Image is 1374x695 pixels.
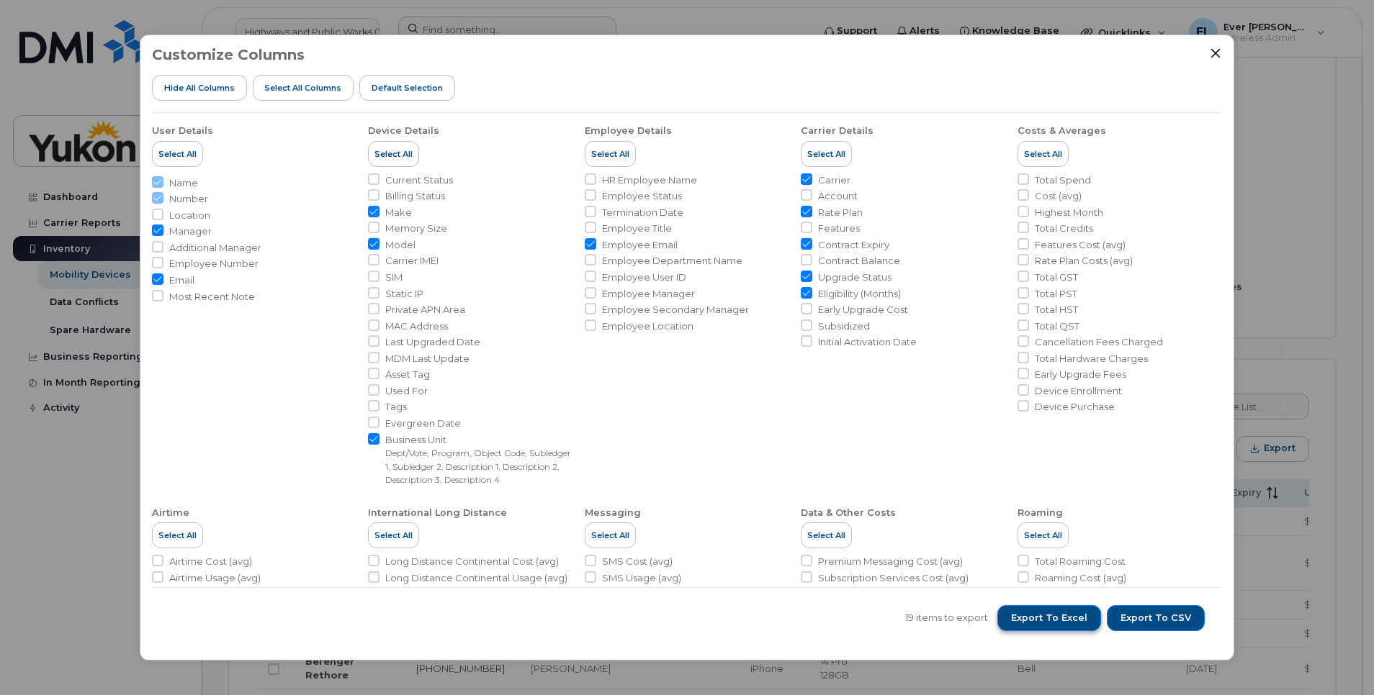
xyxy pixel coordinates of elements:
[152,522,203,548] button: Select All
[169,273,194,287] span: Email
[1035,271,1078,284] span: Total GST
[1035,206,1103,219] span: Highest Month
[169,571,261,585] span: Airtime Usage (avg)
[585,507,641,519] div: Messaging
[602,555,673,568] span: SMS Cost (avg)
[385,384,428,398] span: Used For
[801,141,852,167] button: Select All
[807,148,845,160] span: Select All
[1011,612,1087,624] span: Export to Excel
[1035,222,1093,235] span: Total Credits
[602,319,693,333] span: Employee Location
[818,206,863,219] span: Rate Plan
[169,192,208,206] span: Number
[1035,254,1133,268] span: Rate Plan Costs (avg)
[818,319,870,333] span: Subsidized
[818,271,892,284] span: Upgrade Status
[152,141,203,167] button: Select All
[169,290,255,304] span: Most Recent Note
[1018,507,1063,519] div: Roaming
[385,238,416,252] span: Model
[374,530,413,541] span: Select All
[385,303,465,317] span: Private APN Area
[807,530,845,541] span: Select All
[591,530,629,541] span: Select All
[1035,555,1126,568] span: Total Roaming Cost
[385,417,461,430] span: Evergreen Date
[1035,571,1126,585] span: Roaming Cost (avg)
[385,287,423,301] span: Static IP
[385,352,470,365] span: MDM Last Update
[169,209,210,222] span: Location
[585,522,636,548] button: Select All
[169,257,259,271] span: Employee Number
[264,82,341,94] span: Select all Columns
[169,176,198,190] span: Name
[158,530,197,541] span: Select All
[818,254,900,268] span: Contract Balance
[1035,368,1126,381] span: Early Upgrade Fees
[385,555,559,568] span: Long Distance Continental Cost (avg)
[1035,303,1078,317] span: Total HST
[385,206,412,219] span: Make
[1107,605,1205,631] button: Export to CSV
[374,148,413,160] span: Select All
[818,555,963,568] span: Premium Messaging Cost (avg)
[1035,400,1115,414] span: Device Purchase
[385,319,448,333] span: MAC Address
[602,238,678,252] span: Employee Email
[385,335,480,349] span: Last Upgraded Date
[818,173,850,187] span: Carrier
[602,287,695,301] span: Employee Manager
[602,189,682,203] span: Employee Status
[905,611,988,624] span: 19 items to export
[368,124,439,137] div: Device Details
[602,303,749,317] span: Employee Secondary Manager
[164,82,235,94] span: Hide All Columns
[385,400,407,414] span: Tags
[818,238,889,252] span: Contract Expiry
[368,141,419,167] button: Select All
[801,507,896,519] div: Data & Other Costs
[152,75,247,101] button: Hide All Columns
[372,82,443,94] span: Default Selection
[818,303,908,317] span: Early Upgrade Cost
[591,148,629,160] span: Select All
[1035,335,1163,349] span: Cancellation Fees Charged
[385,222,447,235] span: Memory Size
[1035,173,1091,187] span: Total Spend
[253,75,354,101] button: Select all Columns
[1018,141,1069,167] button: Select All
[385,433,572,447] span: Business Unit
[602,271,686,284] span: Employee User ID
[602,571,681,585] span: SMS Usage (avg)
[1024,530,1062,541] span: Select All
[1018,124,1106,137] div: Costs & Averages
[1035,352,1148,365] span: Total Hardware Charges
[602,173,697,187] span: HR Employee Name
[818,222,860,235] span: Features
[1035,238,1126,252] span: Features Cost (avg)
[602,206,683,219] span: Termination Date
[1035,384,1122,398] span: Device Enrollment
[801,522,852,548] button: Select All
[818,571,969,585] span: Subscription Services Cost (avg)
[818,189,858,203] span: Account
[368,507,507,519] div: International Long Distance
[169,241,261,255] span: Additional Manager
[1035,189,1082,203] span: Cost (avg)
[818,335,917,349] span: Initial Activation Date
[385,368,430,381] span: Asset Tag
[1035,287,1077,301] span: Total PST
[385,571,567,585] span: Long Distance Continental Usage (avg)
[152,47,305,63] h3: Customize Columns
[585,124,672,137] div: Employee Details
[1035,319,1079,333] span: Total QST
[368,522,419,548] button: Select All
[1018,522,1069,548] button: Select All
[385,189,445,203] span: Billing Status
[359,75,455,101] button: Default Selection
[585,141,636,167] button: Select All
[152,507,189,519] div: Airtime
[818,287,901,301] span: Eligibility (Months)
